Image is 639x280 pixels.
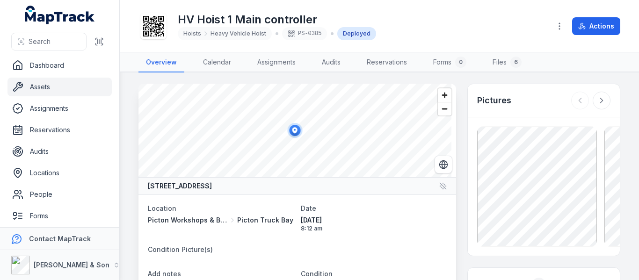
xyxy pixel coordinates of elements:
div: 0 [455,57,466,68]
a: Reservations [7,121,112,139]
strong: Contact MapTrack [29,235,91,243]
h1: HV Hoist 1 Main controller [178,12,376,27]
span: Picton Truck Bay [237,215,293,225]
a: People [7,185,112,204]
a: MapTrack [25,6,95,24]
strong: [PERSON_NAME] & Son [34,261,109,269]
a: Dashboard [7,56,112,75]
a: Assignments [7,99,112,118]
span: Add notes [148,270,181,278]
button: Actions [572,17,620,35]
a: Calendar [196,53,239,72]
span: Condition [301,270,333,278]
a: Assignments [250,53,303,72]
a: Audits [7,142,112,161]
a: Forms0 [426,53,474,72]
span: Picton Workshops & Bays [148,215,228,225]
a: Assets [7,78,112,96]
a: Audits [314,53,348,72]
strong: [STREET_ADDRESS] [148,181,212,191]
div: 6 [510,57,522,68]
canvas: Map [138,84,451,177]
a: Picton Workshops & BaysPicton Truck Bay [148,215,293,225]
a: Overview [138,53,184,72]
a: Files6 [485,53,529,72]
button: Zoom out [438,102,451,115]
span: 8:12 am [301,225,446,232]
span: Heavy Vehicle Hoist [211,30,266,37]
div: Deployed [337,27,376,40]
button: Search [11,33,87,50]
div: PS-0385 [282,27,327,40]
a: Reservations [359,53,414,72]
span: Location [148,204,176,212]
button: Zoom in [438,88,451,102]
span: [DATE] [301,215,446,225]
span: Condition Picture(s) [148,245,213,253]
h3: Pictures [477,94,511,107]
time: 07/08/2025, 8:12:18 am [301,215,446,232]
span: Hoists [183,30,201,37]
a: Forms [7,207,112,225]
span: Search [29,37,51,46]
button: Switch to Satellite View [435,156,452,173]
span: Date [301,204,316,212]
a: Locations [7,164,112,182]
